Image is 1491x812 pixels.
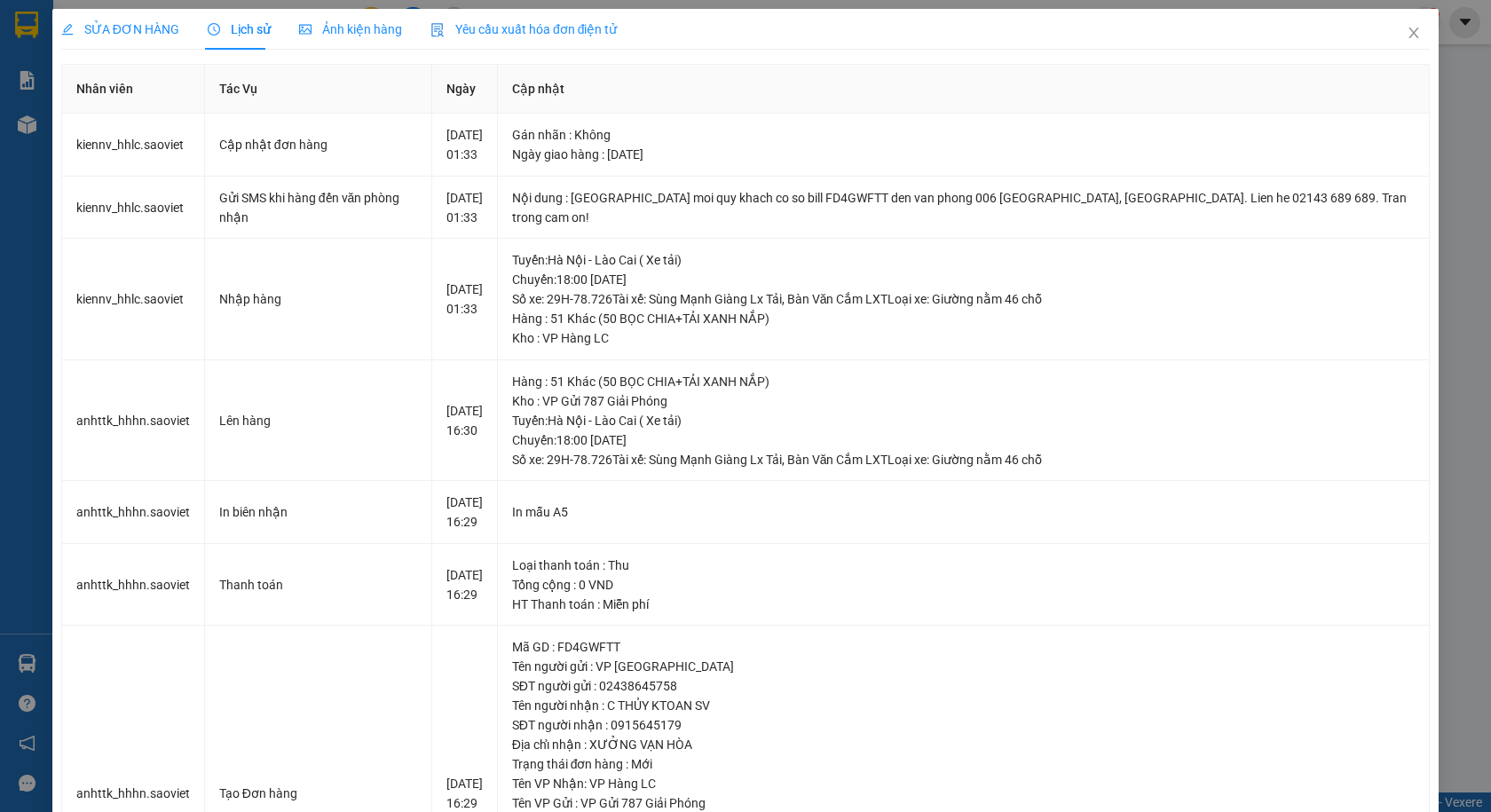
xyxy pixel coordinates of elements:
div: Nhập hàng [219,289,417,309]
div: Hàng : 51 Khác (50 BỌC CHIA+TẢI XANH NẮP) [512,372,1416,391]
div: Gán nhãn : Không [512,125,1416,145]
span: Lịch sử [208,22,271,36]
div: Trạng thái đơn hàng : Mới [512,754,1416,774]
td: kiennv_hhlc.saoviet [62,177,205,240]
div: Cập nhật đơn hàng [219,135,417,154]
span: Ảnh kiện hàng [299,22,402,36]
td: anhttk_hhhn.saoviet [62,544,205,627]
div: Hàng : 51 Khác (50 BỌC CHIA+TẢI XANH NẮP) [512,309,1416,328]
div: In mẫu A5 [512,502,1416,522]
div: Loại thanh toán : Thu [512,556,1416,575]
td: anhttk_hhhn.saoviet [62,360,205,482]
span: SỬA ĐƠN HÀNG [61,22,179,36]
div: Tạo Đơn hàng [219,784,417,803]
th: Ngày [432,65,498,114]
div: Địa chỉ nhận : XƯỞNG VẠN HÒA [512,735,1416,754]
div: Kho : VP Hàng LC [512,328,1416,348]
div: In biên nhận [219,502,417,522]
div: Thanh toán [219,575,417,595]
td: kiennv_hhlc.saoviet [62,114,205,177]
span: close [1407,26,1421,40]
div: Kho : VP Gửi 787 Giải Phóng [512,391,1416,411]
div: Tuyến : Hà Nội - Lào Cai ( Xe tải) Chuyến: 18:00 [DATE] Số xe: 29H-78.726 Tài xế: Sùng Mạnh Giàng... [512,411,1416,469]
td: anhttk_hhhn.saoviet [62,481,205,544]
div: [DATE] 16:29 [446,493,483,532]
div: [DATE] 16:29 [446,565,483,604]
div: [DATE] 01:33 [446,280,483,319]
div: [DATE] 01:33 [446,188,483,227]
div: Tên người nhận : C THỦY KTOAN SV [512,696,1416,715]
span: edit [61,23,74,35]
div: Lên hàng [219,411,417,430]
th: Nhân viên [62,65,205,114]
th: Cập nhật [498,65,1431,114]
div: [DATE] 16:30 [446,401,483,440]
div: [DATE] 01:33 [446,125,483,164]
div: Tên người gửi : VP [GEOGRAPHIC_DATA] [512,657,1416,676]
div: Mã GD : FD4GWFTT [512,637,1416,657]
div: Gửi SMS khi hàng đến văn phòng nhận [219,188,417,227]
button: Close [1389,9,1439,59]
span: Yêu cầu xuất hóa đơn điện tử [430,22,618,36]
div: Ngày giao hàng : [DATE] [512,145,1416,164]
span: clock-circle [208,23,220,35]
div: HT Thanh toán : Miễn phí [512,595,1416,614]
div: Tổng cộng : 0 VND [512,575,1416,595]
div: Nội dung : [GEOGRAPHIC_DATA] moi quy khach co so bill FD4GWFTT den van phong 006 [GEOGRAPHIC_DATA... [512,188,1416,227]
th: Tác Vụ [205,65,432,114]
div: Tên VP Nhận: VP Hàng LC [512,774,1416,793]
img: icon [430,23,445,37]
span: picture [299,23,312,35]
div: Tuyến : Hà Nội - Lào Cai ( Xe tải) Chuyến: 18:00 [DATE] Số xe: 29H-78.726 Tài xế: Sùng Mạnh Giàng... [512,250,1416,309]
div: SĐT người nhận : 0915645179 [512,715,1416,735]
td: kiennv_hhlc.saoviet [62,239,205,360]
div: SĐT người gửi : 02438645758 [512,676,1416,696]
